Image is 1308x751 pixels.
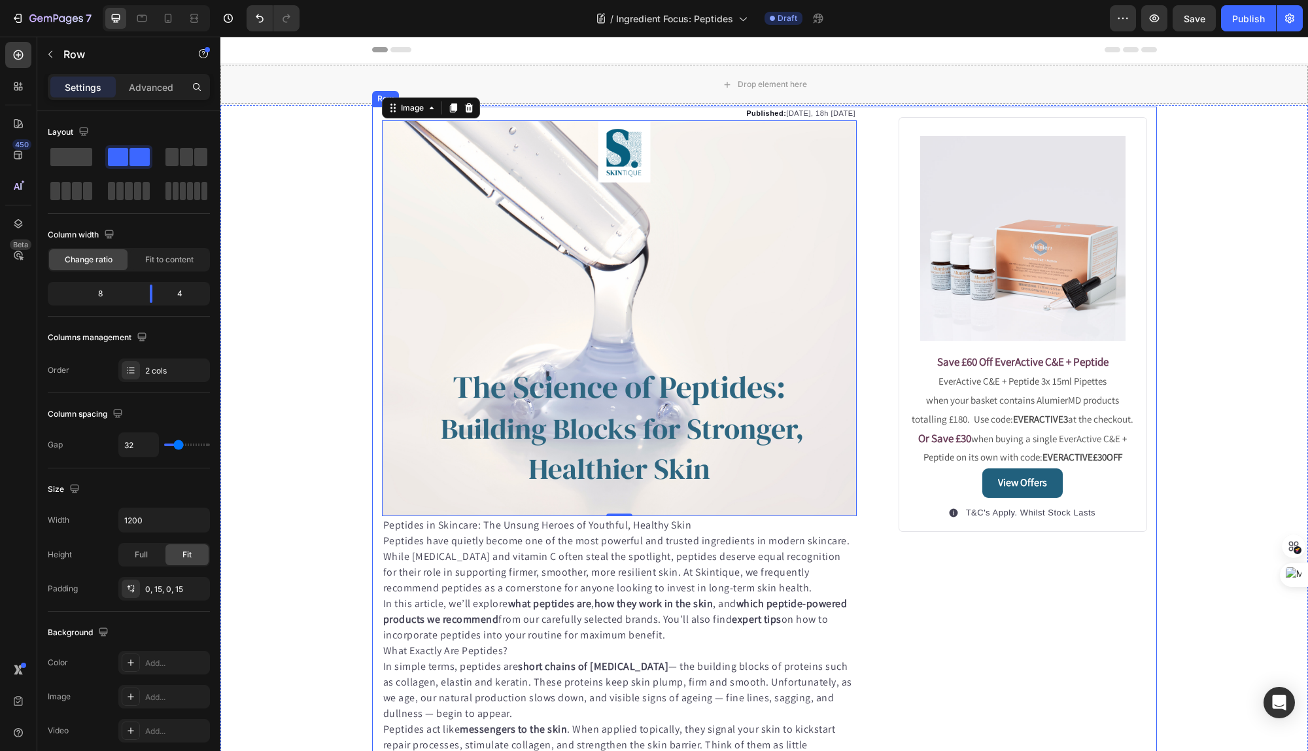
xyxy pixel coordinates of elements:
[48,549,72,561] div: Height
[718,338,886,351] span: EverActive C&E + Peptide 3x 15ml Pipettes
[182,549,192,561] span: Fit
[717,318,888,332] strong: Save £60 Off EverActive C&E + Peptide
[517,43,587,53] div: Drop element here
[822,414,902,427] strong: EVERACTIVE£30OFF
[1173,5,1216,31] button: Save
[48,691,71,703] div: Image
[10,239,31,250] div: Beta
[129,80,173,94] p: Advanced
[163,685,636,732] p: Peptides act like . When applied topically, they signal your skin to kickstart repair processes, ...
[145,691,207,703] div: Add...
[163,559,636,606] p: In this article, we’ll explore , , and from our carefully selected brands. You’ll also find on ho...
[163,497,636,559] p: Peptides have quietly become one of the most powerful and trusted ingredients in modern skincare....
[145,254,194,266] span: Fit to content
[239,686,347,699] strong: messengers to the skin
[86,10,92,26] p: 7
[163,285,207,303] div: 4
[145,725,207,737] div: Add...
[698,394,751,409] strong: Or Save £30
[778,12,797,24] span: Draft
[288,560,371,574] strong: what peptides are
[163,622,636,685] p: In simple terms, peptides are — the building blocks of proteins such as collagen, elastin and ker...
[220,37,1308,751] iframe: Design area
[1221,5,1276,31] button: Publish
[1232,12,1265,26] div: Publish
[163,606,636,622] p: What Exactly Are Peptides?
[691,357,913,389] span: when your basket contains AlumierMD products totalling £180. Use code: at the checkout.
[65,80,101,94] p: Settings
[1264,687,1295,718] div: Open Intercom Messenger
[616,12,733,26] span: Ingredient Focus: Peptides
[135,549,148,561] span: Full
[145,365,207,377] div: 2 cols
[762,432,842,461] a: View Offers
[247,5,300,31] div: Undo/Redo
[48,439,63,451] div: Gap
[526,73,566,80] strong: Published:
[145,657,207,669] div: Add...
[703,396,907,427] span: when buying a single EverActive C&E + Peptide on its own with code:
[48,406,126,423] div: Column spacing
[12,139,31,150] div: 450
[48,481,82,498] div: Size
[48,226,117,244] div: Column width
[48,624,111,642] div: Background
[154,56,176,68] div: Row
[5,5,97,31] button: 7
[48,514,69,526] div: Width
[610,12,613,26] span: /
[298,623,448,637] strong: short chains of [MEDICAL_DATA]
[145,584,207,595] div: 0, 15, 0, 15
[48,583,78,595] div: Padding
[119,508,209,532] input: Auto
[48,725,69,737] div: Video
[119,433,158,457] input: Auto
[746,470,875,483] p: T&C's Apply. Whilst Stock Lasts
[178,65,206,77] div: Image
[700,99,904,304] img: gempages_575535726876164946-d544c04c-6e8f-40a9-b927-2951fb8e00ee.jpg
[778,439,827,453] strong: View Offers
[793,376,848,389] strong: EVERACTIVE3
[163,71,636,82] p: [DATE], 18h [DATE]
[163,481,636,497] p: Peptides in Skincare: The Unsung Heroes of Youthful, Healthy Skin
[50,285,139,303] div: 8
[48,124,92,141] div: Layout
[48,657,68,669] div: Color
[374,560,493,574] strong: how they work in the skin
[48,329,150,347] div: Columns management
[65,254,112,266] span: Change ratio
[48,364,69,376] div: Order
[511,576,561,589] strong: expert tips
[162,84,637,480] img: gempages_575535726876164946-3ab5b40f-0d14-4236-8885-324ee3f79822.png
[1184,13,1205,24] span: Save
[63,46,175,62] p: Row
